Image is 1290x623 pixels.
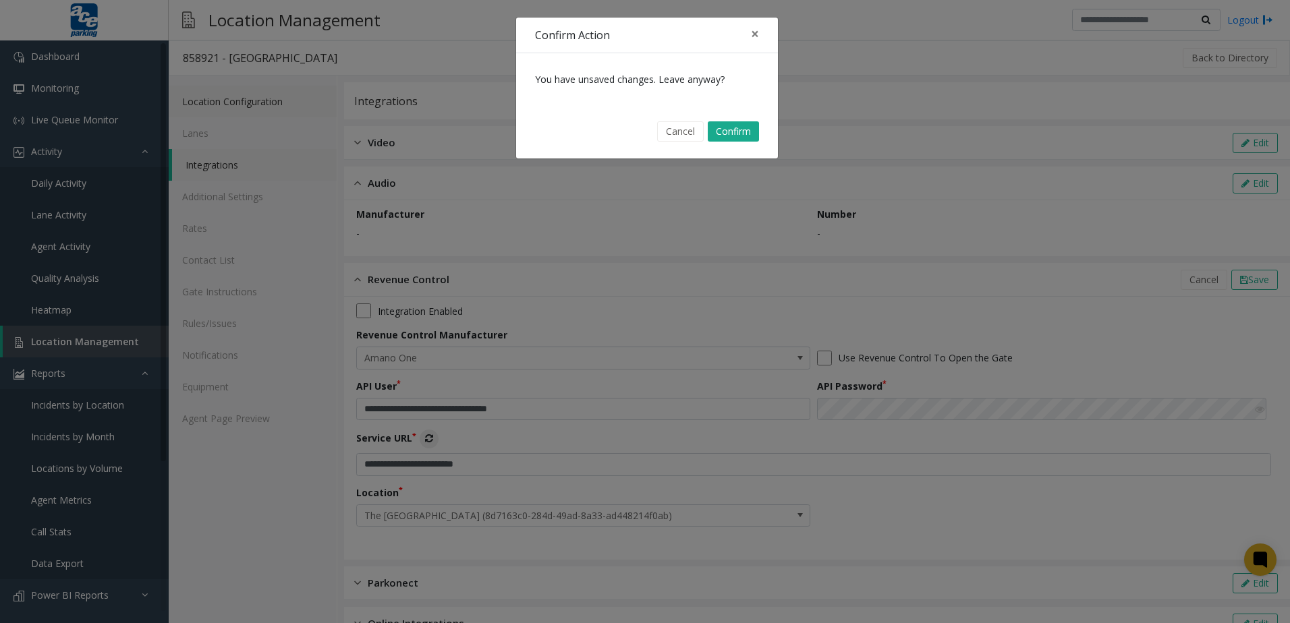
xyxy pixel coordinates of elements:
span: × [751,24,759,43]
h4: Confirm Action [535,27,610,43]
button: Confirm [708,121,759,142]
button: Cancel [657,121,704,142]
div: You have unsaved changes. Leave anyway? [516,53,778,105]
button: Close [741,18,768,51]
